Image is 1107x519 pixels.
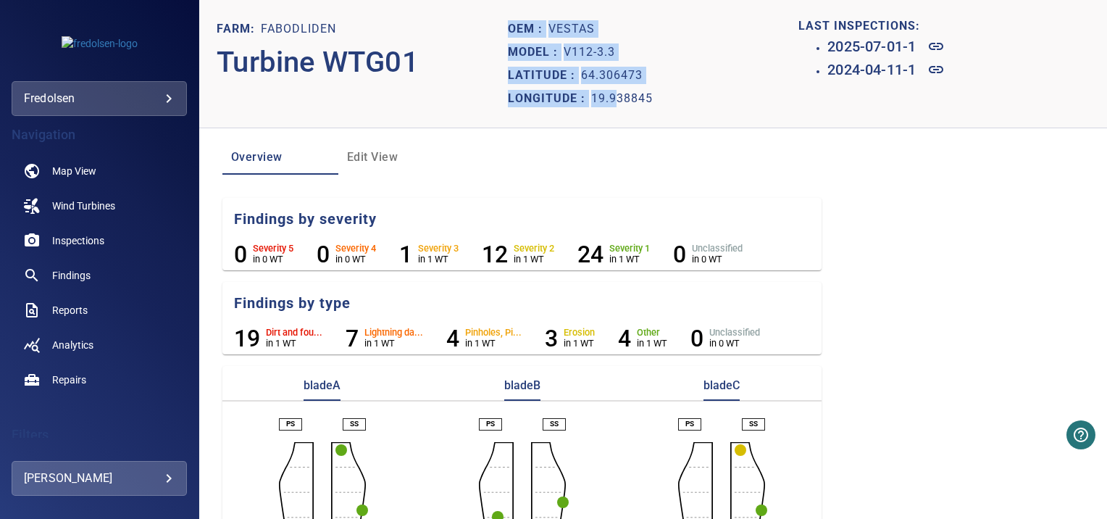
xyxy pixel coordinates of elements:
[545,325,595,352] li: Erosion
[827,35,1090,58] a: 2025-07-01-1
[234,325,260,352] h6: 19
[577,241,603,268] h6: 24
[234,294,822,313] h5: Findings by type
[12,362,187,397] a: repairs noActive
[253,244,293,254] h6: Severity 5
[304,378,341,401] p: bladeA
[12,223,187,258] a: inspections noActive
[317,241,330,268] h6: 0
[609,254,650,265] p: in 1 WT
[692,254,743,265] p: in 0 WT
[350,419,359,429] p: SS
[508,43,564,61] p: Model :
[692,244,743,254] h6: Unclassified
[418,244,459,254] h6: Severity 3
[12,258,187,293] a: findings noActive
[335,254,376,265] p: in 0 WT
[217,41,508,84] p: Turbine WTG01
[12,428,187,442] h4: Filters
[508,20,548,38] p: Oem :
[564,43,615,61] p: V112-3.3
[690,325,760,352] li: Unclassified
[346,325,423,352] li: Lightning damage
[24,467,175,490] div: [PERSON_NAME]
[52,233,104,248] span: Inspections
[347,147,446,167] span: Edit View
[446,325,522,352] li: Pinholes, Pitting, Chips
[591,90,653,107] p: 19.938845
[12,328,187,362] a: analytics noActive
[52,373,86,387] span: Repairs
[514,244,554,254] h6: Severity 2
[12,154,187,188] a: map noActive
[52,338,93,352] span: Analytics
[609,244,650,254] h6: Severity 1
[550,419,559,429] p: SS
[618,325,631,352] h6: 4
[482,241,554,268] li: Severity 2
[12,188,187,223] a: windturbines noActive
[709,338,760,349] p: in 0 WT
[364,338,423,349] p: in 1 WT
[234,209,822,229] h5: Findings by severity
[709,328,760,338] h6: Unclassified
[217,20,261,38] p: Farm:
[286,419,295,429] p: PS
[52,303,88,317] span: Reports
[234,325,322,352] li: Dirt and fouling
[637,328,667,338] h6: Other
[465,338,522,349] p: in 1 WT
[514,254,554,265] p: in 1 WT
[52,199,115,213] span: Wind Turbines
[564,338,595,349] p: in 1 WT
[335,244,376,254] h6: Severity 4
[827,58,1090,81] a: 2024-04-11-1
[12,293,187,328] a: reports noActive
[685,419,694,429] p: PS
[798,17,1090,35] p: LAST INSPECTIONS:
[446,325,459,352] h6: 4
[62,36,138,51] img: fredolsen-logo
[234,241,247,268] h6: 0
[827,58,916,81] h6: 2024-04-11-1
[317,241,376,268] li: Severity 4
[482,241,508,268] h6: 12
[418,254,459,265] p: in 1 WT
[12,81,187,116] div: fredolsen
[364,328,423,338] h6: Lightning da...
[486,419,495,429] p: PS
[749,419,758,429] p: SS
[508,90,591,107] p: Longitude :
[399,241,412,268] h6: 1
[827,35,916,58] h6: 2025-07-01-1
[24,87,175,110] div: fredolsen
[637,338,667,349] p: in 1 WT
[545,325,558,352] h6: 3
[548,20,595,38] p: Vestas
[581,67,643,84] p: 64.306473
[564,328,595,338] h6: Erosion
[673,241,686,268] h6: 0
[52,268,91,283] span: Findings
[266,328,322,338] h6: Dirt and fou...
[465,328,522,338] h6: Pinholes, Pi...
[261,20,336,38] p: Fabodliden
[12,128,187,142] h4: Navigation
[508,67,581,84] p: Latitude :
[690,325,703,352] h6: 0
[703,378,740,401] p: bladeC
[231,147,330,167] span: Overview
[504,378,540,401] p: bladeB
[253,254,293,265] p: in 0 WT
[52,164,96,178] span: Map View
[346,325,359,352] h6: 7
[266,338,322,349] p: in 1 WT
